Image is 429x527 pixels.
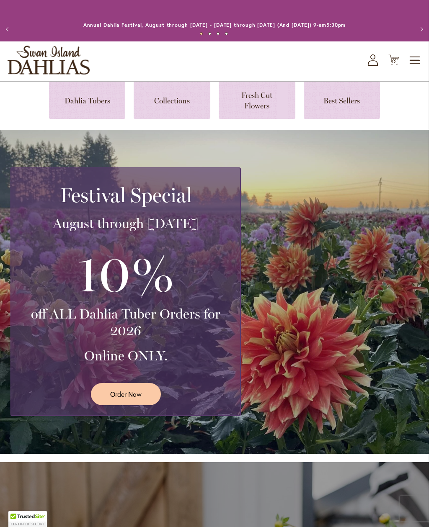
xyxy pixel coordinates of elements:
h2: Festival Special [21,183,230,207]
button: 92 [388,54,399,66]
button: 4 of 4 [225,32,228,35]
button: 2 of 4 [208,32,211,35]
h3: August through [DATE] [21,215,230,232]
div: TrustedSite Certified [8,511,47,527]
button: 1 of 4 [200,32,203,35]
button: 3 of 4 [217,32,220,35]
h3: 10% [21,240,230,306]
span: Order Now [110,389,142,399]
h3: Online ONLY. [21,347,230,364]
a: store logo [8,46,90,75]
button: Next [412,21,429,38]
span: 92 [391,59,397,64]
h3: off ALL Dahlia Tuber Orders for 2026 [21,306,230,339]
a: Order Now [91,383,161,405]
a: Annual Dahlia Festival, August through [DATE] - [DATE] through [DATE] (And [DATE]) 9-am5:30pm [83,22,346,28]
